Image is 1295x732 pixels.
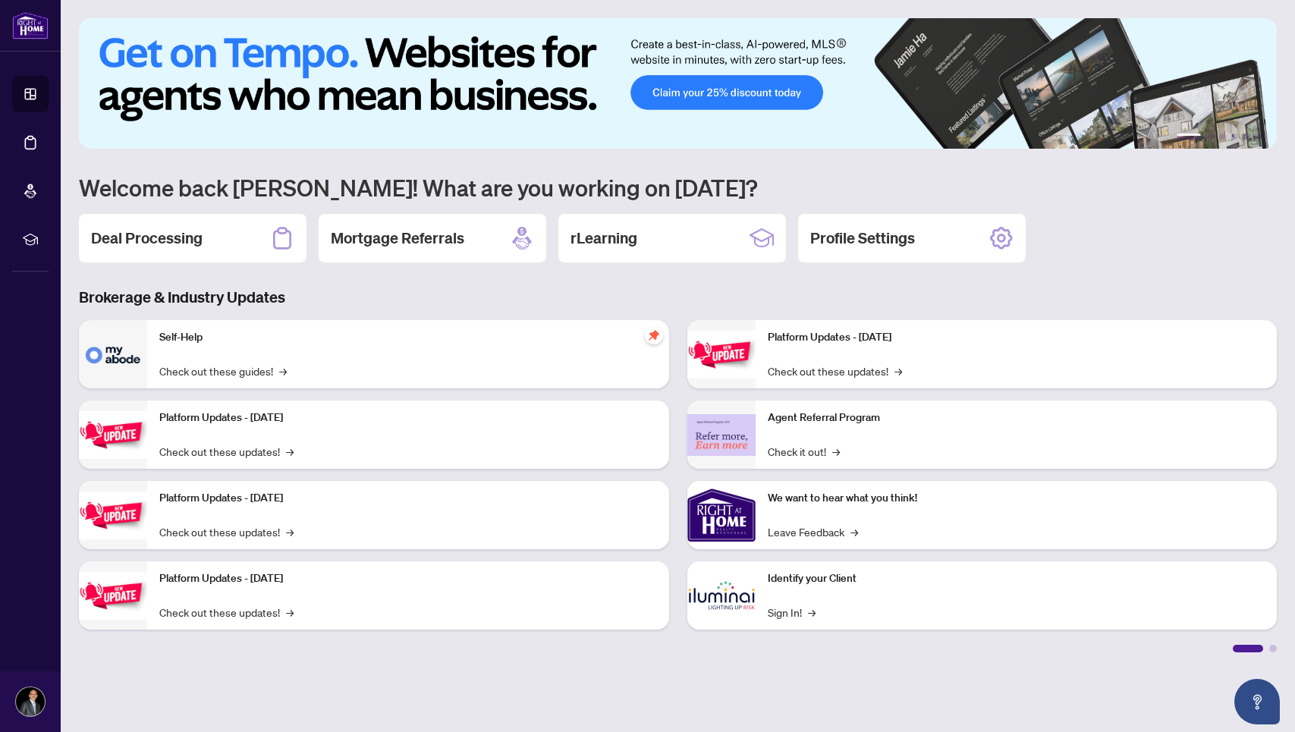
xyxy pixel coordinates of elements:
[159,329,657,346] p: Self-Help
[91,228,203,249] h2: Deal Processing
[1177,134,1201,140] button: 1
[286,443,294,460] span: →
[768,363,902,379] a: Check out these updates!→
[79,572,147,620] img: Platform Updates - July 8, 2025
[79,411,147,459] img: Platform Updates - September 16, 2025
[645,326,663,344] span: pushpin
[12,11,49,39] img: logo
[79,287,1277,308] h3: Brokerage & Industry Updates
[810,228,915,249] h2: Profile Settings
[687,331,756,379] img: Platform Updates - June 23, 2025
[79,320,147,388] img: Self-Help
[159,490,657,507] p: Platform Updates - [DATE]
[159,363,287,379] a: Check out these guides!→
[768,523,858,540] a: Leave Feedback→
[768,410,1265,426] p: Agent Referral Program
[1234,679,1280,724] button: Open asap
[1243,134,1249,140] button: 5
[16,687,45,716] img: Profile Icon
[687,481,756,549] img: We want to hear what you think!
[570,228,637,249] h2: rLearning
[79,492,147,539] img: Platform Updates - July 21, 2025
[79,18,1277,149] img: Slide 0
[1207,134,1213,140] button: 2
[159,570,657,587] p: Platform Updates - [DATE]
[1256,134,1262,140] button: 6
[279,363,287,379] span: →
[79,173,1277,202] h1: Welcome back [PERSON_NAME]! What are you working on [DATE]?
[894,363,902,379] span: →
[1231,134,1237,140] button: 4
[286,604,294,620] span: →
[768,570,1265,587] p: Identify your Client
[768,443,840,460] a: Check it out!→
[808,604,816,620] span: →
[159,443,294,460] a: Check out these updates!→
[768,604,816,620] a: Sign In!→
[1219,134,1225,140] button: 3
[159,523,294,540] a: Check out these updates!→
[687,414,756,456] img: Agent Referral Program
[768,490,1265,507] p: We want to hear what you think!
[159,604,294,620] a: Check out these updates!→
[331,228,464,249] h2: Mortgage Referrals
[768,329,1265,346] p: Platform Updates - [DATE]
[850,523,858,540] span: →
[159,410,657,426] p: Platform Updates - [DATE]
[286,523,294,540] span: →
[687,561,756,630] img: Identify your Client
[832,443,840,460] span: →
